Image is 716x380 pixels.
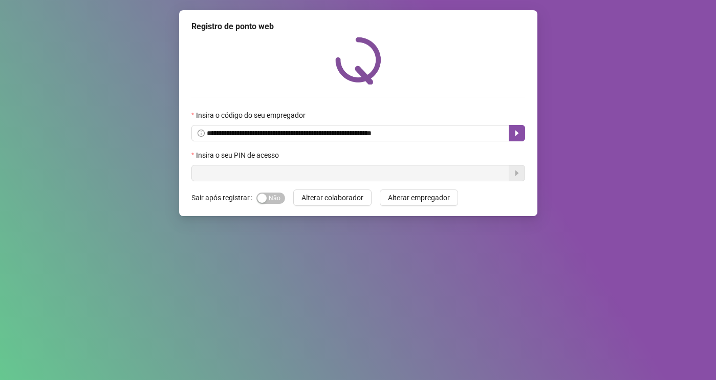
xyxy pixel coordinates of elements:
[191,150,286,161] label: Insira o seu PIN de acesso
[380,189,458,206] button: Alterar empregador
[335,37,381,85] img: QRPoint
[513,129,521,137] span: caret-right
[198,130,205,137] span: info-circle
[301,192,363,203] span: Alterar colaborador
[191,110,312,121] label: Insira o código do seu empregador
[191,20,525,33] div: Registro de ponto web
[293,189,372,206] button: Alterar colaborador
[191,189,256,206] label: Sair após registrar
[388,192,450,203] span: Alterar empregador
